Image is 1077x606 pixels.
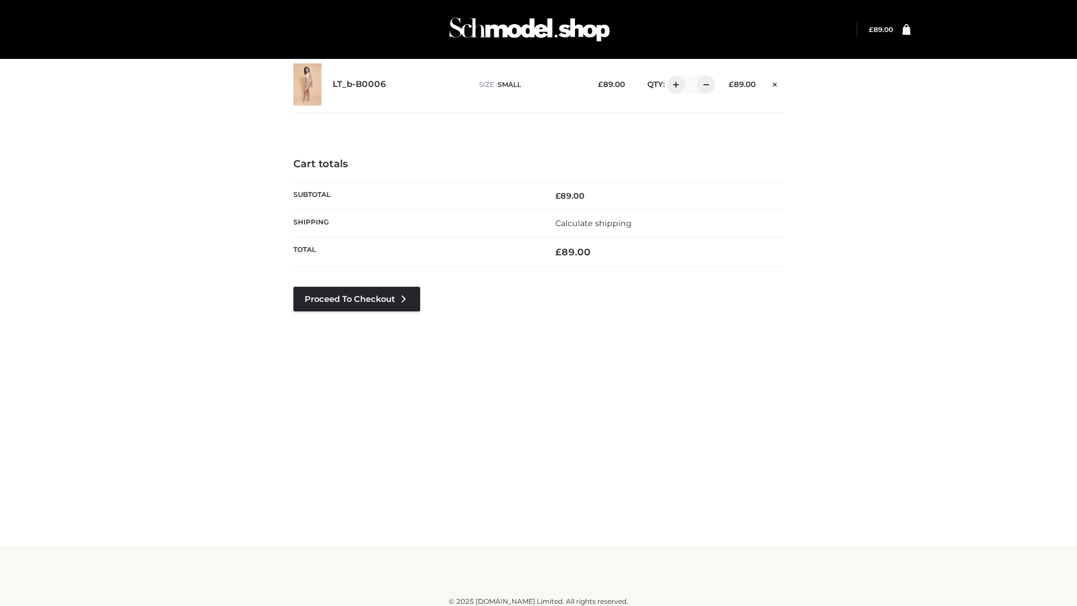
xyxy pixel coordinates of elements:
a: Calculate shipping [555,218,632,228]
th: Total [293,237,538,267]
img: Schmodel Admin 964 [445,7,614,52]
a: Remove this item [767,76,784,90]
bdi: 89.00 [555,246,591,258]
span: SMALL [498,80,521,89]
bdi: 89.00 [729,80,756,89]
bdi: 89.00 [555,191,584,201]
th: Subtotal [293,182,538,209]
span: £ [555,191,560,201]
span: £ [869,25,873,34]
bdi: 89.00 [869,25,893,34]
span: £ [729,80,734,89]
div: QTY: [636,76,711,94]
p: size : [479,80,581,90]
span: £ [598,80,603,89]
span: £ [555,246,561,258]
a: LT_b-B0006 [333,79,386,90]
a: Proceed to Checkout [293,287,420,311]
a: £89.00 [869,25,893,34]
h4: Cart totals [293,158,784,171]
th: Shipping [293,209,538,237]
bdi: 89.00 [598,80,625,89]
